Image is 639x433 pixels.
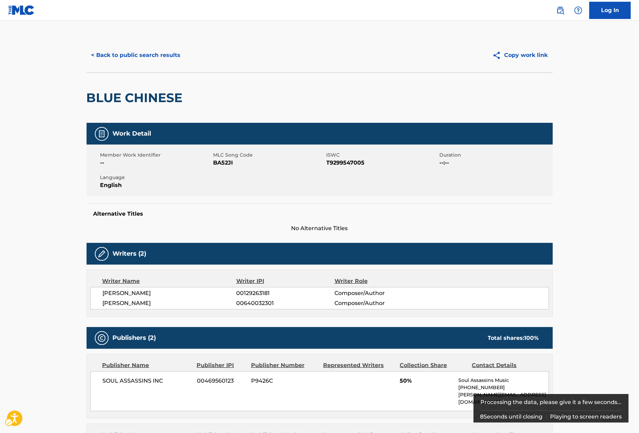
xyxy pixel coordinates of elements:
[458,384,548,391] p: [PHONE_NUMBER]
[98,334,106,342] img: Publishers
[236,277,335,285] div: Writer IPI
[98,250,106,258] img: Writers
[525,335,539,341] span: 100 %
[400,361,467,370] div: Collection Share
[113,334,156,342] h5: Publishers (2)
[87,47,186,64] button: < Back to public search results
[335,289,424,297] span: Composer/Author
[492,51,505,60] img: Copy work link
[440,151,551,159] span: Duration
[87,90,186,106] h2: BLUE CHINESE
[400,377,453,385] span: 50%
[113,250,147,258] h5: Writers (2)
[327,159,438,167] span: T9299547005
[100,159,212,167] span: --
[102,361,192,370] div: Publisher Name
[458,391,548,406] p: [PERSON_NAME][EMAIL_ADDRESS][DOMAIN_NAME]
[93,210,546,217] h5: Alternative Titles
[472,361,539,370] div: Contact Details
[335,299,424,307] span: Composer/Author
[458,377,548,384] p: Soul Assassins Music
[574,6,582,14] img: help
[100,181,212,189] span: English
[488,334,539,342] div: Total shares:
[102,277,237,285] div: Writer Name
[440,159,551,167] span: --:--
[197,361,246,370] div: Publisher IPI
[103,299,237,307] span: [PERSON_NAME]
[197,377,246,385] span: 00469560123
[8,5,35,15] img: MLC Logo
[251,361,318,370] div: Publisher Number
[213,159,325,167] span: BA52JI
[323,361,395,370] div: Represented Writers
[556,6,565,14] img: search
[113,130,151,138] h5: Work Detail
[327,151,438,159] span: ISWC
[480,413,484,420] span: 8
[236,289,334,297] span: 00129263181
[103,289,237,297] span: [PERSON_NAME]
[213,151,325,159] span: MLC Song Code
[589,2,631,19] a: Log In
[100,174,212,181] span: Language
[87,224,553,233] span: No Alternative Titles
[100,151,212,159] span: Member Work Identifier
[335,277,424,285] div: Writer Role
[98,130,106,138] img: Work Detail
[103,377,192,385] span: SOUL ASSASSINS INC
[488,47,553,64] button: Copy work link
[236,299,334,307] span: 00640032301
[480,394,622,411] div: Processing the data, please give it a few seconds...
[251,377,318,385] span: P9426C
